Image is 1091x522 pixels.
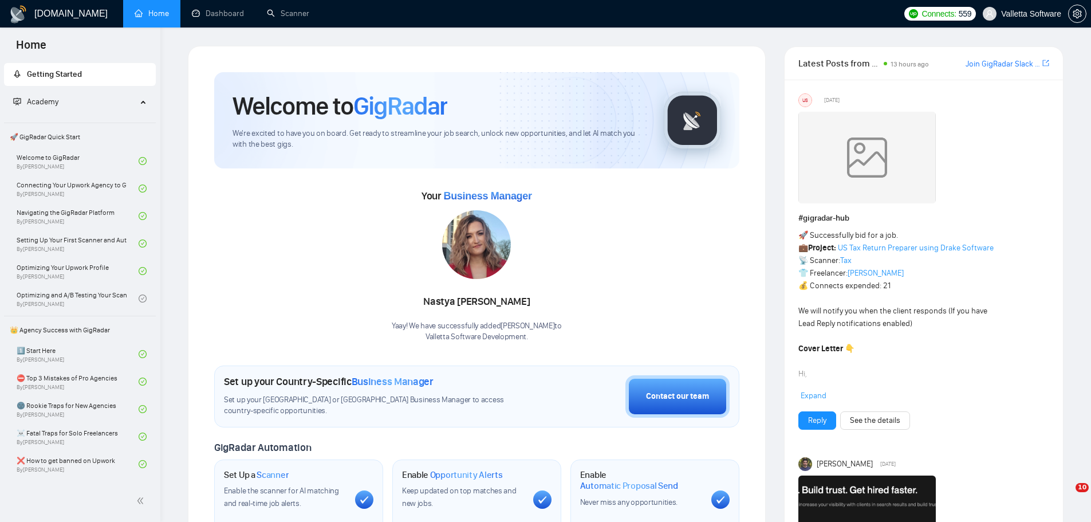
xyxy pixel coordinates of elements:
span: check-circle [139,378,147,386]
a: US Tax Return Preparer using Drake Software [838,243,994,253]
li: Getting Started [4,63,156,86]
span: Keep updated on top matches and new jobs. [402,486,517,508]
span: user [986,10,994,18]
h1: Set up your Country-Specific [224,375,434,388]
span: Academy [27,97,58,107]
button: See the details [840,411,910,430]
span: Scanner [257,469,289,481]
a: setting [1068,9,1086,18]
span: check-circle [139,240,147,248]
span: 559 [959,7,971,20]
span: check-circle [139,212,147,220]
span: fund-projection-screen [13,97,21,105]
span: Home [7,37,56,61]
a: Optimizing and A/B Testing Your Scanner for Better ResultsBy[PERSON_NAME] [17,286,139,311]
span: Connects: [921,7,956,20]
span: check-circle [139,460,147,468]
a: ❌ How to get banned on UpworkBy[PERSON_NAME] [17,452,139,477]
span: check-circle [139,267,147,275]
button: Contact our team [625,375,730,418]
img: 1686180585495-117.jpg [442,210,511,279]
iframe: Intercom live chat [1052,483,1080,511]
img: logo [9,5,27,23]
span: [PERSON_NAME] [817,458,873,470]
div: Contact our team [646,390,709,403]
p: Valletta Software Development . [392,332,562,343]
span: 13 hours ago [891,60,929,68]
img: upwork-logo.png [909,9,918,18]
span: Never miss any opportunities. [580,497,678,507]
h1: Welcome to [233,91,447,121]
a: Join GigRadar Slack Community [966,58,1040,70]
span: Automatic Proposal Send [580,480,678,492]
a: homeHome [135,9,169,18]
span: 🚀 GigRadar Quick Start [5,125,155,148]
button: setting [1068,5,1086,23]
img: gigradar-logo.png [664,92,721,149]
span: export [1042,58,1049,68]
span: check-circle [139,433,147,441]
span: 👑 Agency Success with GigRadar [5,319,155,342]
a: dashboardDashboard [192,9,244,18]
span: Set up your [GEOGRAPHIC_DATA] or [GEOGRAPHIC_DATA] Business Manager to access country-specific op... [224,395,527,417]
h1: Enable [402,469,503,481]
a: See the details [850,414,900,427]
a: 🌚 Rookie Traps for New AgenciesBy[PERSON_NAME] [17,397,139,422]
a: Tax [840,256,852,265]
span: Getting Started [27,69,82,79]
span: Latest Posts from the GigRadar Community [798,56,880,70]
a: ⛔ Top 3 Mistakes of Pro AgenciesBy[PERSON_NAME] [17,369,139,394]
span: check-circle [139,295,147,303]
span: check-circle [139,157,147,165]
span: check-circle [139,185,147,193]
span: Business Manager [352,375,434,388]
a: Connecting Your Upwork Agency to GigRadarBy[PERSON_NAME] [17,176,139,201]
button: Reply [798,411,836,430]
div: Nastya [PERSON_NAME] [392,292,562,312]
span: check-circle [139,350,147,358]
div: US [799,94,812,107]
img: weqQh+iSagEgQAAAABJRU5ErkJggg== [798,112,936,203]
span: double-left [136,495,148,507]
h1: Set Up a [224,469,289,481]
span: [DATE] [880,459,896,469]
h1: Enable [580,469,702,492]
span: rocket [13,70,21,78]
span: Expand [801,391,826,401]
a: Welcome to GigRadarBy[PERSON_NAME] [17,148,139,174]
strong: Cover Letter 👇 [798,344,854,354]
a: Reply [808,414,826,427]
span: Opportunity Alerts [430,469,503,481]
img: Toby Fox-Mason [798,457,812,471]
a: Setting Up Your First Scanner and Auto-BidderBy[PERSON_NAME] [17,231,139,256]
span: 10 [1076,483,1089,492]
span: Business Manager [443,190,531,202]
a: searchScanner [267,9,309,18]
span: [DATE] [824,95,840,105]
span: We're excited to have you on board. Get ready to streamline your job search, unlock new opportuni... [233,128,645,150]
h1: # gigradar-hub [798,212,1049,225]
a: ☠️ Fatal Traps for Solo FreelancersBy[PERSON_NAME] [17,424,139,449]
strong: Project: [808,243,836,253]
span: setting [1069,9,1086,18]
span: check-circle [139,405,147,413]
a: [PERSON_NAME] [848,268,904,278]
a: export [1042,58,1049,69]
span: Academy [13,97,58,107]
span: GigRadar [353,91,447,121]
a: Optimizing Your Upwork ProfileBy[PERSON_NAME] [17,258,139,284]
div: Yaay! We have successfully added [PERSON_NAME] to [392,321,562,343]
span: Your [422,190,532,202]
span: Enable the scanner for AI matching and real-time job alerts. [224,486,339,508]
span: GigRadar Automation [214,441,311,454]
a: 1️⃣ Start HereBy[PERSON_NAME] [17,342,139,367]
a: Navigating the GigRadar PlatformBy[PERSON_NAME] [17,203,139,229]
